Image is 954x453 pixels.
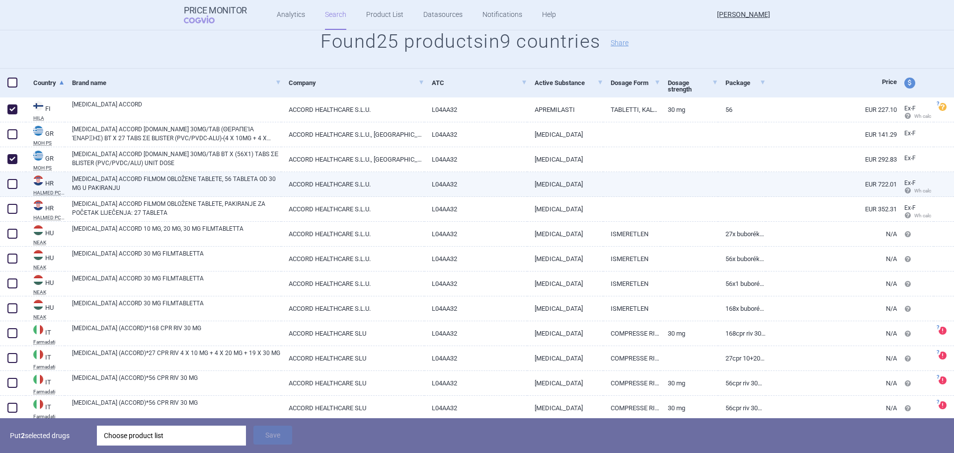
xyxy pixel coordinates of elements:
a: 168CPR RIV 30MG [718,321,766,346]
a: ACCORD HEALTHCARE SLU [281,321,424,346]
a: Ex-F [897,126,934,141]
span: ? [935,101,941,107]
a: [MEDICAL_DATA] ACCORD FILMOM OBLOŽENE TABLETE, PAKIRANJE ZA POČETAK LIJEČENJA: 27 TABLETA [72,199,281,217]
a: EUR 352.31 [766,197,897,221]
a: ACCORD HEALTHCARE S.L.U. [281,222,424,246]
a: APREMILASTI [527,97,604,122]
img: Italy [33,399,43,409]
img: Greece [33,126,43,136]
a: [MEDICAL_DATA] ACCORD 30 MG FILMTABLETTA [72,299,281,317]
img: Hungary [33,225,43,235]
a: Country [33,71,65,95]
a: ITITFarmadati [26,398,65,419]
a: [MEDICAL_DATA] ACCORD [DOMAIN_NAME] 30MG/TAB (ΘΕΡΑΠΕΊΑ ΈΝΑΡΞΗΣ) BT X 27 TABS ΣΕ BLISTER (PVC/PVDC... [72,125,281,143]
a: [MEDICAL_DATA] [527,222,604,246]
a: COMPRESSE RIVESTITE [603,346,660,370]
a: EUR 292.83 [766,147,897,172]
a: Company [289,71,424,95]
a: [MEDICAL_DATA] [527,122,604,147]
a: [MEDICAL_DATA] (ACCORD)*168 CPR RIV 30 MG [72,324,281,342]
a: 30 mg [660,97,717,122]
a: L04AA32 [424,122,527,147]
img: Greece [33,151,43,161]
a: COMPRESSE RIVESTITE [603,371,660,395]
abbr: NEAK — PUPHA database published by the National Health Insurance Fund of Hungary. [33,265,65,270]
button: Share [611,39,629,46]
a: ACCORD HEALTHCARE SLU [281,396,424,420]
a: 168x buborékcsomagolásban (pvc/pvdc/alu), (3 × 56) tabletta (gyűjtőcsomagolás) [718,296,766,321]
a: ISMERETLEN [603,272,660,296]
a: EUR 722.01 [766,172,897,196]
a: ACCORD HEALTHCARE S.L.U., [GEOGRAPHIC_DATA] [281,122,424,147]
a: Active Substance [535,71,604,95]
a: ACCORD HEALTHCARE S.L.U. [281,97,424,122]
a: 30 mg [660,321,717,346]
a: L04AA32 [424,147,527,172]
a: ACCORD HEALTHCARE S.L.U. [281,247,424,271]
a: L04AA32 [424,371,527,395]
span: Wh calc [904,113,931,119]
img: Croatia [33,200,43,210]
span: ? [935,374,941,380]
a: Ex-F Wh calc [897,201,934,224]
a: Ex-F Wh calc [897,101,934,124]
a: COMPRESSE RIVESTITE [603,396,660,420]
a: L04AA32 [424,296,527,321]
a: [MEDICAL_DATA] ACCORD 30 MG FILMTABLETTA [72,274,281,292]
a: L04AA32 [424,321,527,346]
span: Ex-factory price [904,180,916,186]
abbr: HALMED PCL SUMMARY — List of medicines with an established maximum wholesale price published by t... [33,190,65,195]
a: 56CPR RIV 30MG [718,371,766,395]
a: ACCORD HEALTHCARE S.L.U. [281,172,424,196]
abbr: Farmadati — Online database developed by Farmadati Italia S.r.l., Italia. [33,389,65,394]
span: Wh calc [904,213,931,218]
a: HUHUNEAK [26,274,65,295]
abbr: Farmadati — Online database developed by Farmadati Italia S.r.l., Italia. [33,414,65,419]
div: Choose product list [104,426,239,446]
a: ITITFarmadati [26,349,65,369]
a: EUR 227.10 [766,97,897,122]
a: GRGRMOH PS [26,125,65,146]
img: Italy [33,350,43,360]
a: ACCORD HEALTHCARE S.L.U. [281,197,424,221]
a: 56x1 buborékcsomagolásban (pvc/pvdc/alu) [718,272,766,296]
a: 56CPR RIV 30MG [718,396,766,420]
a: [MEDICAL_DATA] ACCORD [DOMAIN_NAME] 30MG/TAB BT X (56X1) TABS ΣΕ BLISTER (PVC/PVDC/ALU) UNIT DOSE [72,150,281,168]
a: [MEDICAL_DATA] (ACCORD)*27 CPR RIV 4 X 10 MG + 4 X 20 MG + 19 X 30 MG [72,349,281,366]
a: N/A [766,321,897,346]
a: [MEDICAL_DATA] ACCORD FILMOM OBLOŽENE TABLETE, 56 TABLETA OD 30 MG U PAKIRANJU [72,175,281,192]
a: HRHRHALMED PCL SUMMARY [26,175,65,195]
img: Croatia [33,176,43,185]
a: Brand name [72,71,281,95]
div: Choose product list [97,426,246,446]
a: L04AA32 [424,346,527,370]
a: N/A [766,272,897,296]
a: [MEDICAL_DATA] [527,172,604,196]
span: ? [935,350,941,356]
a: Ex-F Wh calc [897,176,934,199]
a: [MEDICAL_DATA] [527,197,604,221]
a: [MEDICAL_DATA] [527,371,604,395]
a: 27x buborékcsomagolásban (pvc/pvdc/alu) kezdőcsomag: (4 × 10 mg + 4 × 20 mg + 19 × 30 mg) [718,222,766,246]
a: 30 mg [660,396,717,420]
abbr: HALMED PCL SUMMARY — List of medicines with an established maximum wholesale price published by t... [33,215,65,220]
a: EUR 141.29 [766,122,897,147]
a: Price MonitorCOGVIO [184,5,247,24]
a: ? [939,103,951,111]
a: L04AA32 [424,222,527,246]
abbr: Farmadati — Online database developed by Farmadati Italia S.r.l., Italia. [33,340,65,345]
a: ACCORD HEALTHCARE S.L.U. [281,272,424,296]
a: [MEDICAL_DATA] [527,247,604,271]
a: [MEDICAL_DATA] [527,321,604,346]
a: COMPRESSE RIVESTITE [603,321,660,346]
a: ACCORD HEALTHCARE S.L.U. [281,296,424,321]
a: [MEDICAL_DATA] (ACCORD)*56 CPR RIV 30 MG [72,398,281,416]
a: ACCORD HEALTHCARE SLU [281,371,424,395]
abbr: MOH PS — List of medicinal products published by the Ministry of Health, Greece. [33,141,65,146]
a: HUHUNEAK [26,224,65,245]
abbr: NEAK — PUPHA database published by the National Health Insurance Fund of Hungary. [33,240,65,245]
a: ? [939,352,951,360]
span: ? [935,399,941,405]
span: ? [935,325,941,331]
a: ISMERETLEN [603,222,660,246]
